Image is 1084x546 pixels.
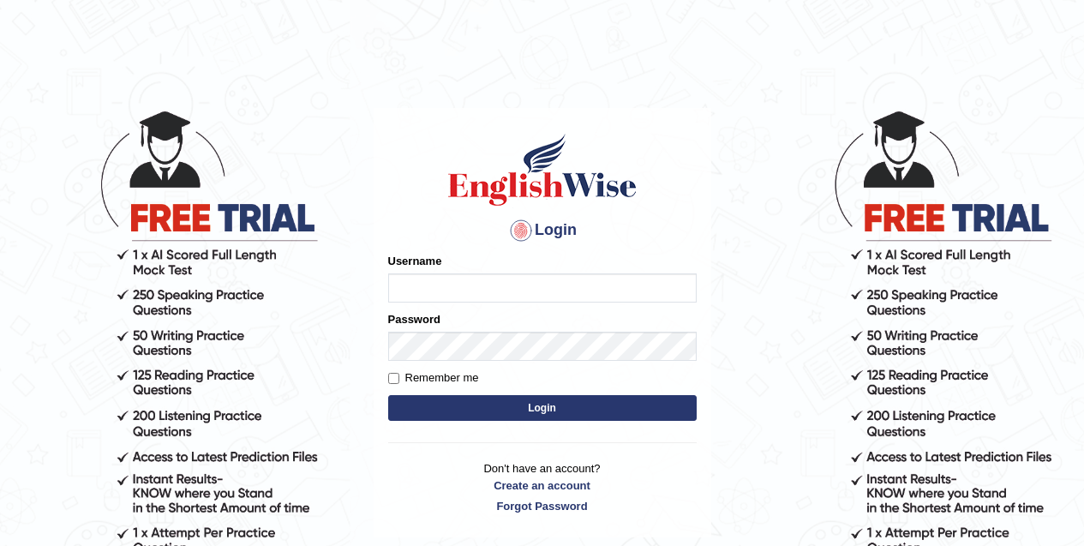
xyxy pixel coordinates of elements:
[445,131,640,208] img: Logo of English Wise sign in for intelligent practice with AI
[388,460,697,513] p: Don't have an account?
[388,253,442,269] label: Username
[388,477,697,494] a: Create an account
[388,395,697,421] button: Login
[388,311,440,327] label: Password
[388,217,697,244] h4: Login
[388,373,399,384] input: Remember me
[388,369,479,387] label: Remember me
[388,498,697,514] a: Forgot Password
